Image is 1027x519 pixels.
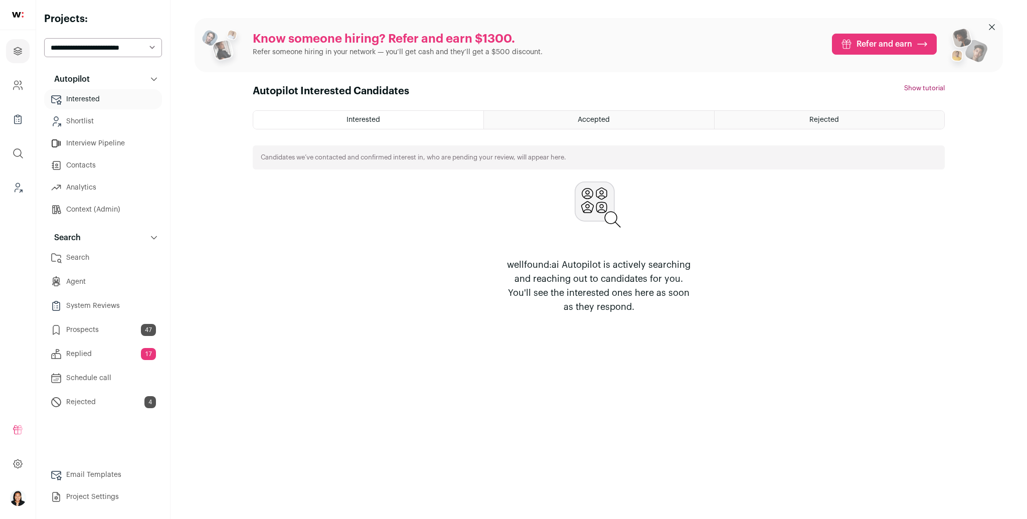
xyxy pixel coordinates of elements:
a: Leads (Backoffice) [6,176,30,200]
span: Rejected [809,116,839,123]
a: Context (Admin) [44,200,162,220]
p: Search [48,232,81,244]
h2: Projects: [44,12,162,26]
p: wellfound:ai Autopilot is actively searching and reaching out to candidates for you. You'll see t... [502,258,695,314]
a: Schedule call [44,368,162,388]
img: 13709957-medium_jpg [10,490,26,506]
a: Company Lists [6,107,30,131]
a: Analytics [44,178,162,198]
a: Contacts [44,155,162,176]
span: 47 [141,324,156,336]
a: Search [44,248,162,268]
a: Rejected4 [44,392,162,412]
a: Agent [44,272,162,292]
span: 4 [144,396,156,408]
a: Prospects47 [44,320,162,340]
span: 17 [141,348,156,360]
a: Project Settings [44,487,162,507]
a: Company and ATS Settings [6,73,30,97]
a: Interested [44,89,162,109]
h1: Autopilot Interested Candidates [253,84,409,98]
button: Open dropdown [10,490,26,506]
a: Rejected [715,111,944,129]
button: Show tutorial [904,84,945,92]
span: Interested [347,116,380,123]
span: Accepted [578,116,610,123]
p: Know someone hiring? Refer and earn $1300. [253,31,543,47]
a: Email Templates [44,465,162,485]
a: System Reviews [44,296,162,316]
a: Refer and earn [832,34,937,55]
img: referral_people_group_1-3817b86375c0e7f77b15e9e1740954ef64e1f78137dd7e9f4ff27367cb2cd09a.png [201,26,245,70]
a: Accepted [484,111,714,129]
a: Replied17 [44,344,162,364]
a: Projects [6,39,30,63]
a: Shortlist [44,111,162,131]
a: Interview Pipeline [44,133,162,153]
button: Search [44,228,162,248]
p: Refer someone hiring in your network — you’ll get cash and they’ll get a $500 discount. [253,47,543,57]
img: referral_people_group_2-7c1ec42c15280f3369c0665c33c00ed472fd7f6af9dd0ec46c364f9a93ccf9a4.png [945,24,989,72]
p: Candidates we’ve contacted and confirmed interest in, who are pending your review, will appear here. [261,153,566,161]
button: Autopilot [44,69,162,89]
img: wellfound-shorthand-0d5821cbd27db2630d0214b213865d53afaa358527fdda9d0ea32b1df1b89c2c.svg [12,12,24,18]
p: Autopilot [48,73,90,85]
